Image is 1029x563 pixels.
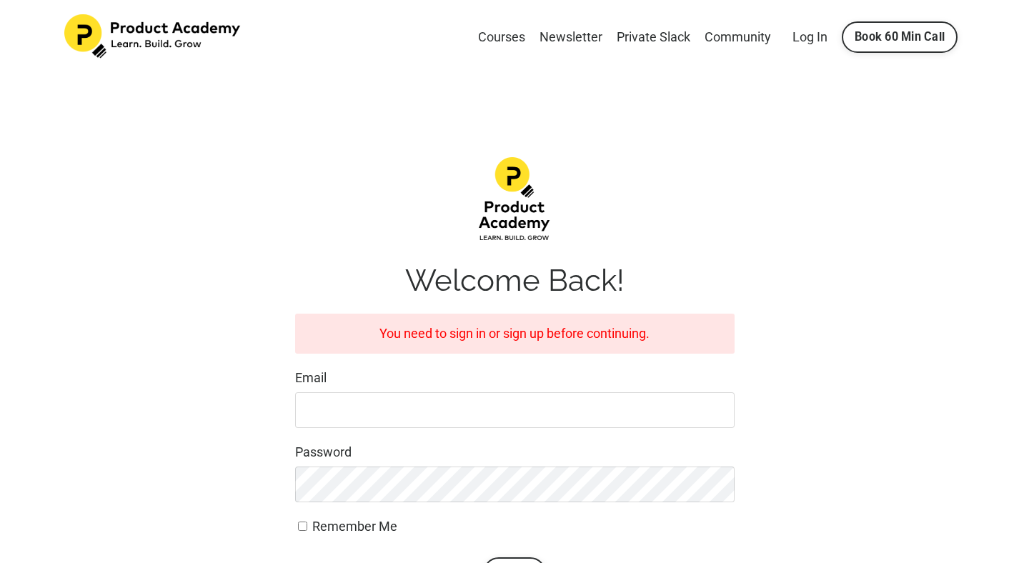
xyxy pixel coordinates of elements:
label: Email [295,368,735,389]
a: Book 60 Min Call [842,21,958,53]
h1: Welcome Back! [295,263,735,299]
div: You need to sign in or sign up before continuing. [295,314,735,354]
img: Product Academy Logo [64,14,243,59]
label: Password [295,442,735,463]
input: Remember Me [298,522,307,531]
a: Log In [792,29,827,44]
img: d1483da-12f4-ea7b-dcde-4e4ae1a68fea_Product-academy-02.png [479,157,550,242]
span: Remember Me [312,519,397,534]
a: Courses [478,27,525,48]
a: Private Slack [617,27,690,48]
a: Newsletter [540,27,602,48]
a: Community [705,27,771,48]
